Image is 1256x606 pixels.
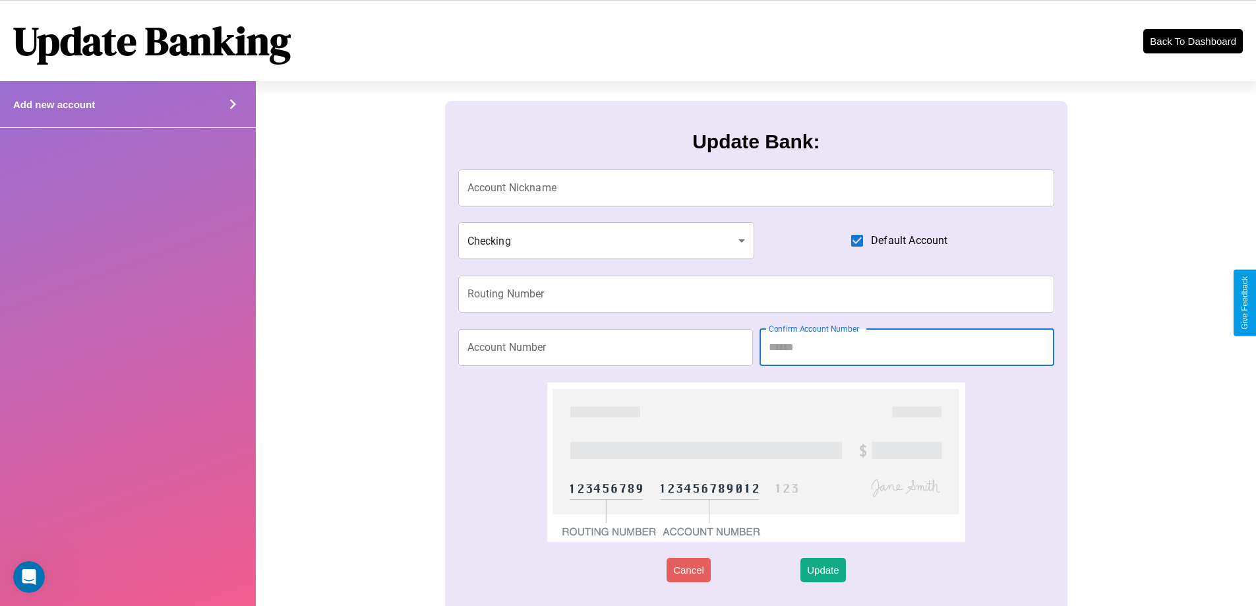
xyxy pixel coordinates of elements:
[13,99,95,110] h4: Add new account
[800,558,845,582] button: Update
[13,14,291,68] h1: Update Banking
[769,323,859,334] label: Confirm Account Number
[1240,276,1249,330] div: Give Feedback
[667,558,711,582] button: Cancel
[871,233,947,249] span: Default Account
[1143,29,1243,53] button: Back To Dashboard
[13,561,45,593] iframe: Intercom live chat
[547,382,965,542] img: check
[458,222,755,259] div: Checking
[692,131,820,153] h3: Update Bank:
